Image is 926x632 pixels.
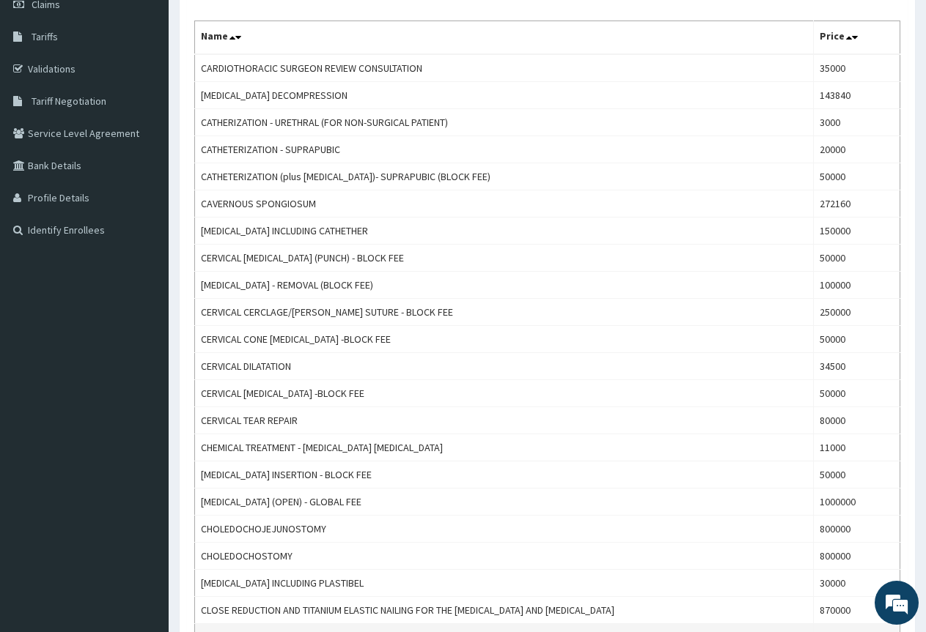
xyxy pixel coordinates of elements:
[814,543,900,570] td: 800000
[814,245,900,272] td: 50000
[195,407,814,434] td: CERVICAL TEAR REPAIR
[814,163,900,190] td: 50000
[195,461,814,488] td: [MEDICAL_DATA] INSERTION - BLOCK FEE
[814,136,900,163] td: 20000
[240,7,276,42] div: Minimize live chat window
[195,218,814,245] td: [MEDICAL_DATA] INCLUDING CATHETHER
[814,326,900,353] td: 50000
[814,434,900,461] td: 11000
[814,353,900,380] td: 34500
[85,185,202,332] span: We're online!
[195,109,814,136] td: CATHERIZATION - URETHRAL (FOR NON-SURGICAL PATIENT)
[814,299,900,326] td: 250000
[195,597,814,624] td: CLOSE REDUCTION AND TITANIUM ELASTIC NAILING FOR THE [MEDICAL_DATA] AND [MEDICAL_DATA]
[814,21,900,55] th: Price
[814,516,900,543] td: 800000
[195,245,814,272] td: CERVICAL [MEDICAL_DATA] (PUNCH) - BLOCK FEE
[195,353,814,380] td: CERVICAL DILATATION
[814,488,900,516] td: 1000000
[814,54,900,82] td: 35000
[814,570,900,597] td: 30000
[195,570,814,597] td: [MEDICAL_DATA] INCLUDING PLASTIBEL
[814,272,900,299] td: 100000
[195,516,814,543] td: CHOLEDOCHOJEJUNOSTOMY
[195,163,814,190] td: CATHETERIZATION (plus [MEDICAL_DATA])- SUPRAPUBIC (BLOCK FEE)
[195,434,814,461] td: CHEMICAL TREATMENT - [MEDICAL_DATA] [MEDICAL_DATA]
[195,380,814,407] td: CERVICAL [MEDICAL_DATA] -BLOCK FEE
[195,54,814,82] td: CARDIOTHORACIC SURGEON REVIEW CONSULTATION
[814,380,900,407] td: 50000
[7,400,279,451] textarea: Type your message and hit 'Enter'
[814,597,900,624] td: 870000
[195,272,814,299] td: [MEDICAL_DATA] - REMOVAL (BLOCK FEE)
[32,30,58,43] span: Tariffs
[76,82,246,101] div: Chat with us now
[195,488,814,516] td: [MEDICAL_DATA] (OPEN) - GLOBAL FEE
[814,407,900,434] td: 80000
[814,461,900,488] td: 50000
[195,326,814,353] td: CERVICAL CONE [MEDICAL_DATA] -BLOCK FEE
[32,94,106,108] span: Tariff Negotiation
[814,82,900,109] td: 143840
[195,82,814,109] td: [MEDICAL_DATA] DECOMPRESSION
[27,73,59,110] img: d_794563401_company_1708531726252_794563401
[814,190,900,218] td: 272160
[195,543,814,570] td: CHOLEDOCHOSTOMY
[195,299,814,326] td: CERVICAL CERCLAGE/[PERSON_NAME] SUTURE - BLOCK FEE
[814,218,900,245] td: 150000
[195,136,814,163] td: CATHETERIZATION - SUPRAPUBIC
[195,190,814,218] td: CAVERNOUS SPONGIOSUM
[195,21,814,55] th: Name
[814,109,900,136] td: 3000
